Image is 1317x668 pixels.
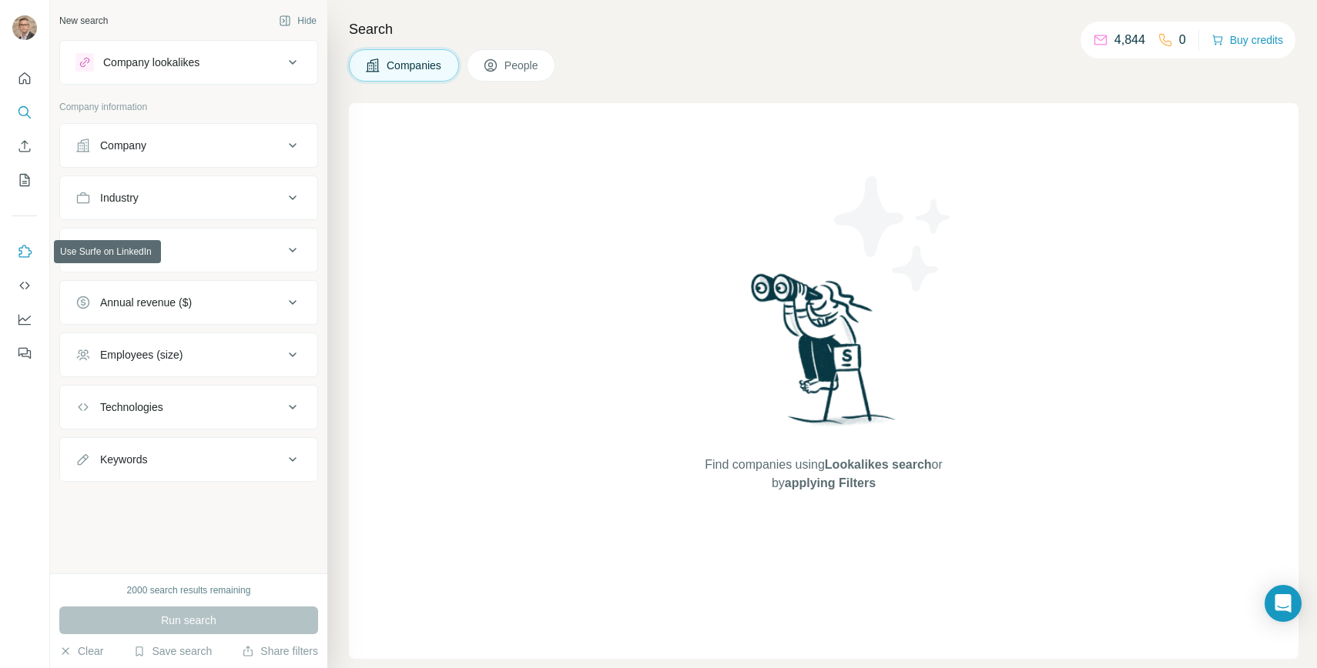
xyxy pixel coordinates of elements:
[59,100,318,114] p: Company information
[12,15,37,40] img: Avatar
[824,165,963,303] img: Surfe Illustration - Stars
[744,269,904,441] img: Surfe Illustration - Woman searching with binoculars
[12,65,37,92] button: Quick start
[12,339,37,367] button: Feedback
[60,441,317,478] button: Keywords
[100,347,183,362] div: Employees (size)
[12,272,37,299] button: Use Surfe API
[387,58,443,73] span: Companies
[242,643,318,659] button: Share filters
[12,238,37,266] button: Use Surfe on LinkedIn
[100,138,146,153] div: Company
[60,127,317,164] button: Company
[12,99,37,126] button: Search
[60,179,317,216] button: Industry
[1114,31,1145,49] p: 4,844
[60,284,317,321] button: Annual revenue ($)
[59,14,108,28] div: New search
[1265,585,1302,622] div: Open Intercom Messenger
[100,242,156,258] div: HQ location
[127,583,251,597] div: 2000 search results remaining
[504,58,540,73] span: People
[100,452,147,467] div: Keywords
[60,44,317,81] button: Company lookalikes
[12,132,37,160] button: Enrich CSV
[60,232,317,269] button: HQ location
[59,643,103,659] button: Clear
[268,9,327,32] button: Hide
[60,389,317,426] button: Technologies
[785,476,876,489] span: applying Filters
[1211,29,1283,51] button: Buy credits
[349,18,1299,40] h4: Search
[100,190,139,205] div: Industry
[100,295,192,310] div: Annual revenue ($)
[133,643,212,659] button: Save search
[700,456,947,493] span: Find companies using or by
[1179,31,1186,49] p: 0
[12,306,37,333] button: Dashboard
[12,166,37,194] button: My lists
[60,336,317,373] button: Employees (size)
[825,458,932,471] span: Lookalikes search
[100,399,163,415] div: Technologies
[103,55,199,70] div: Company lookalikes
